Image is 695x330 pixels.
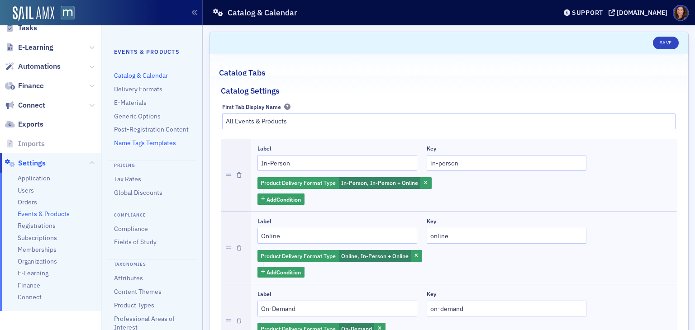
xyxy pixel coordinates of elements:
span: E-Learning [18,42,53,52]
div: Key [427,218,436,225]
img: SailAMX [61,6,75,20]
span: Settings [18,158,46,168]
h4: Pricing [108,160,196,169]
div: Online, In-Person + Online [257,250,422,262]
a: Orders [18,198,37,207]
a: Application [18,174,50,183]
a: Finance [5,81,44,91]
button: Save [653,37,679,49]
span: Imports [18,139,45,149]
a: Automations [5,61,61,71]
div: Key [427,291,436,297]
a: Tax Rates [114,175,141,183]
img: SailAMX [13,6,54,21]
div: [DOMAIN_NAME] [617,9,667,17]
a: Fields of Study [114,238,157,246]
a: Exports [5,119,43,129]
span: Online, In-Person + Online [341,252,409,259]
a: Imports [5,139,45,149]
h4: Taxonomies [108,259,196,268]
span: Tasks [18,23,37,33]
button: AddCondition [257,267,305,278]
span: Finance [18,81,44,91]
a: Organizations [18,257,57,266]
a: Post-Registration Content [114,125,189,133]
a: Tasks [5,23,37,33]
a: Events & Products [18,210,70,218]
div: Label [257,291,271,297]
a: E-Learning [5,42,53,52]
h4: Compliance [108,210,196,218]
a: Content Themes [114,288,162,296]
a: Settings [5,158,46,168]
span: Add Condition [267,268,301,276]
a: Catalog & Calendar [114,71,168,80]
a: Compliance [114,225,148,233]
a: Name Tags Templates [114,139,176,147]
a: Subscriptions [18,234,57,242]
div: Key [427,145,436,152]
h4: Events & Products [114,47,190,56]
span: Add Condition [267,195,301,203]
span: Profile [673,5,689,21]
a: Attributes [114,274,143,282]
a: E-Learning [18,269,48,278]
h2: Catalog Settings [221,85,280,97]
div: In-Person, In-Person + Online [257,177,432,189]
a: Global Discounts [114,189,162,197]
a: E-Materials [114,99,147,107]
a: Generic Options [114,112,161,120]
a: Connect [18,293,42,302]
a: Delivery Formats [114,85,162,93]
a: View Homepage [54,6,75,21]
h1: Catalog & Calendar [228,7,297,18]
span: Product Delivery Format Type [261,179,336,186]
a: Connect [5,100,45,110]
a: Users [18,186,34,195]
span: Exports [18,119,43,129]
a: Memberships [18,245,57,254]
span: In-Person, In-Person + Online [341,179,418,186]
a: Product Types [114,301,154,309]
div: Support [572,9,603,17]
span: Automations [18,61,61,71]
button: [DOMAIN_NAME] [609,9,671,16]
button: AddCondition [257,193,305,205]
span: Connect [18,100,45,110]
div: First Tab Display Name [222,104,281,110]
a: Finance [18,281,40,290]
h2: Catalog Tabs [219,67,266,79]
div: Label [257,218,271,225]
div: Label [257,145,271,152]
a: Registrations [18,222,56,230]
span: Product Delivery Format Type [261,252,336,259]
